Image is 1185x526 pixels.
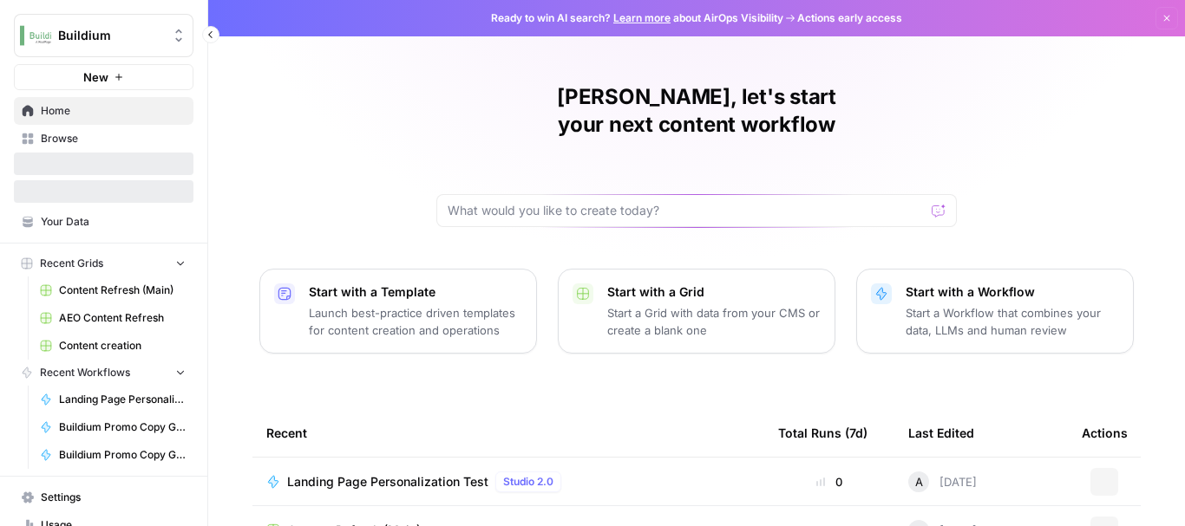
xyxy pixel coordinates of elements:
div: Actions [1082,409,1128,457]
div: Last Edited [908,409,974,457]
a: Content Refresh (Main) [32,276,193,304]
button: Recent Workflows [14,360,193,386]
span: Buildium Promo Copy Generator (Net New) [59,447,186,463]
p: Launch best-practice driven templates for content creation and operations [309,304,522,339]
div: Recent [266,409,750,457]
a: Buildium Promo Copy Generator (Net New) [32,441,193,469]
p: Start with a Workflow [906,283,1119,301]
img: Buildium Logo [20,20,51,51]
a: Settings [14,484,193,511]
span: Recent Grids [40,256,103,271]
div: 0 [778,473,881,490]
a: Landing Page Personalization Test [32,386,193,413]
button: New [14,64,193,90]
span: New [83,68,108,86]
span: Your Data [41,214,186,230]
a: AEO Content Refresh [32,304,193,332]
button: Start with a WorkflowStart a Workflow that combines your data, LLMs and human review [856,269,1134,354]
span: Actions early access [797,10,902,26]
span: Studio 2.0 [503,474,553,490]
p: Start with a Template [309,283,522,301]
p: Start with a Grid [607,283,821,301]
span: Buildium [58,27,163,44]
a: Content creation [32,332,193,360]
span: Landing Page Personalization Test [59,392,186,407]
span: AEO Content Refresh [59,310,186,326]
span: A [915,473,923,490]
p: Start a Workflow that combines your data, LLMs and human review [906,304,1119,339]
a: Buildium Promo Copy Generator (Refreshes) [32,413,193,441]
button: Start with a TemplateLaunch best-practice driven templates for content creation and operations [259,269,537,354]
a: Home [14,97,193,125]
button: Start with a GridStart a Grid with data from your CMS or create a blank one [558,269,835,354]
a: Your Data [14,208,193,236]
div: Total Runs (7d) [778,409,867,457]
input: What would you like to create today? [448,202,925,219]
a: Browse [14,125,193,153]
span: Landing Page Personalization Test [287,473,488,490]
span: Settings [41,490,186,505]
span: Content creation [59,338,186,354]
span: Browse [41,131,186,146]
h1: [PERSON_NAME], let's start your next content workflow [436,83,957,139]
button: Workspace: Buildium [14,14,193,57]
span: Ready to win AI search? about AirOps Visibility [491,10,783,26]
span: Home [41,103,186,119]
a: Learn more [613,11,671,24]
a: Landing Page Personalization TestStudio 2.0 [266,471,750,492]
span: Recent Workflows [40,365,130,380]
button: Recent Grids [14,250,193,276]
span: Buildium Promo Copy Generator (Refreshes) [59,419,186,435]
span: Content Refresh (Main) [59,282,186,298]
div: [DATE] [908,471,977,492]
p: Start a Grid with data from your CMS or create a blank one [607,304,821,339]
